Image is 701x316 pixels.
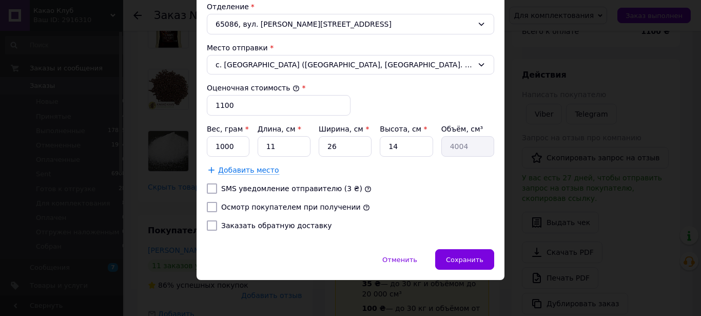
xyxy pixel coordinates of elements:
[319,125,369,133] label: Ширина, см
[207,14,494,34] div: 65086, вул. [PERSON_NAME][STREET_ADDRESS]
[380,125,427,133] label: Высота, см
[382,256,417,264] span: Отменить
[441,124,494,134] div: Объём, см³
[207,84,300,92] label: Оценочная стоимость
[218,166,279,175] span: Добавить место
[221,184,362,193] label: SMS уведомление отправителю (3 ₴)
[207,43,494,53] div: Место отправки
[207,2,494,12] div: Отделение
[216,60,473,70] span: с. [GEOGRAPHIC_DATA] ([GEOGRAPHIC_DATA], [GEOGRAPHIC_DATA]. [GEOGRAPHIC_DATA]); 08165, вул. [STRE...
[221,203,361,211] label: Осмотр покупателем при получении
[446,256,483,264] span: Сохранить
[207,125,249,133] label: Вес, грам
[221,221,332,230] label: Заказать обратную доставку
[258,125,301,133] label: Длина, см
